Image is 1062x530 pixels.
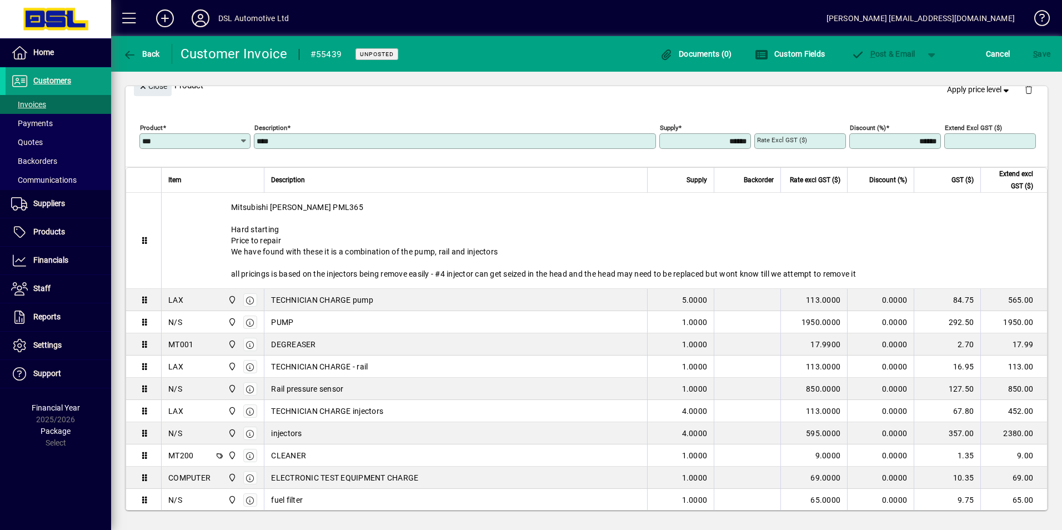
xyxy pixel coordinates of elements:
span: PUMP [271,317,293,328]
span: Products [33,227,65,236]
button: Add [147,8,183,28]
a: Home [6,39,111,67]
div: N/S [168,383,182,394]
a: Reports [6,303,111,331]
mat-label: Supply [660,124,678,132]
span: 1.0000 [682,472,708,483]
div: 1950.0000 [788,317,840,328]
td: 16.95 [914,356,980,378]
span: Backorder [744,174,774,186]
td: 65.00 [980,489,1047,511]
span: S [1033,49,1038,58]
div: 65.0000 [788,494,840,506]
span: GST ($) [951,174,974,186]
div: 9.0000 [788,450,840,461]
span: Central [225,294,238,306]
div: Customer Invoice [181,45,288,63]
div: LAX [168,294,183,306]
span: Central [225,449,238,462]
span: ost & Email [851,49,915,58]
span: Extend excl GST ($) [988,168,1033,192]
div: MT200 [168,450,193,461]
mat-label: Product [140,124,163,132]
div: 17.9900 [788,339,840,350]
td: 357.00 [914,422,980,444]
td: 1950.00 [980,311,1047,333]
td: 9.00 [980,444,1047,467]
span: Staff [33,284,51,293]
span: 1.0000 [682,383,708,394]
td: 0.0000 [847,422,914,444]
span: Supply [687,174,707,186]
span: 1.0000 [682,450,708,461]
a: Communications [6,171,111,189]
mat-label: Rate excl GST ($) [757,136,807,144]
td: 0.0000 [847,444,914,467]
app-page-header-button: Close [131,81,174,91]
span: Package [41,427,71,436]
td: 2.70 [914,333,980,356]
span: Central [225,338,238,351]
td: 9.75 [914,489,980,511]
td: 113.00 [980,356,1047,378]
td: 0.0000 [847,333,914,356]
button: Profile [183,8,218,28]
td: 452.00 [980,400,1047,422]
td: 0.0000 [847,356,914,378]
span: Rail pressure sensor [271,383,343,394]
span: Close [138,77,167,96]
span: Suppliers [33,199,65,208]
td: 565.00 [980,289,1047,311]
td: 0.0000 [847,289,914,311]
div: 113.0000 [788,361,840,372]
span: Invoices [11,100,46,109]
button: Back [120,44,163,64]
span: P [870,49,875,58]
div: N/S [168,494,182,506]
div: Mitsubishi [PERSON_NAME] PML365 Hard starting Price to repair We have found with these it is a co... [162,193,1047,288]
a: Support [6,360,111,388]
span: 1.0000 [682,494,708,506]
span: Cancel [986,45,1010,63]
span: CLEANER [271,450,306,461]
td: 0.0000 [847,311,914,333]
div: COMPUTER [168,472,211,483]
span: TECHNICIAN CHARGE injectors [271,406,383,417]
span: Financials [33,256,68,264]
span: Central [225,383,238,395]
td: 0.0000 [847,467,914,489]
div: 69.0000 [788,472,840,483]
span: ELECTRONIC TEST EQUIPMENT CHARGE [271,472,418,483]
a: Products [6,218,111,246]
span: Central [225,494,238,506]
td: 0.0000 [847,378,914,400]
a: Staff [6,275,111,303]
button: Delete [1015,76,1042,103]
span: injectors [271,428,302,439]
span: 4.0000 [682,428,708,439]
div: 113.0000 [788,406,840,417]
span: Description [271,174,305,186]
a: Financials [6,247,111,274]
a: Payments [6,114,111,133]
a: Settings [6,332,111,359]
td: 2380.00 [980,422,1047,444]
span: TECHNICIAN CHARGE - rail [271,361,368,372]
span: Discount (%) [869,174,907,186]
a: Backorders [6,152,111,171]
span: Central [225,405,238,417]
span: Central [225,361,238,373]
a: Knowledge Base [1026,2,1048,38]
button: Apply price level [943,80,1016,100]
span: Customers [33,76,71,85]
span: TECHNICIAN CHARGE pump [271,294,373,306]
div: LAX [168,361,183,372]
span: Communications [11,176,77,184]
mat-label: Discount (%) [850,124,886,132]
span: Backorders [11,157,57,166]
td: 67.80 [914,400,980,422]
a: Suppliers [6,190,111,218]
app-page-header-button: Back [111,44,172,64]
div: 113.0000 [788,294,840,306]
div: N/S [168,317,182,328]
